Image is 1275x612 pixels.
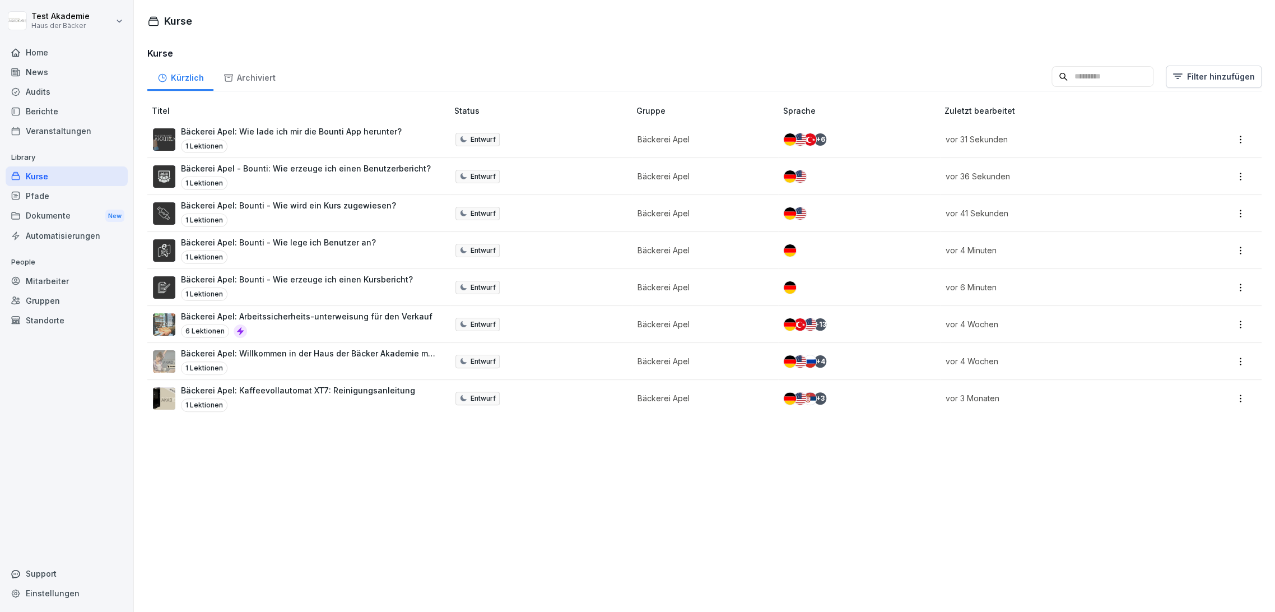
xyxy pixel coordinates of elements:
img: tp5e2ecyqsdu89z9d9l66dwf.png [153,387,175,410]
a: Veranstaltungen [6,121,128,141]
p: Entwurf [471,393,496,404]
img: rs.svg [804,392,816,405]
div: Archiviert [213,62,285,91]
p: Bäckerei Apel [637,318,765,330]
p: Entwurf [471,319,496,330]
img: de.svg [784,244,796,257]
img: h0ir0warzjvm1vzjfykkf11s.png [153,165,175,188]
p: Bäckerei Apel [637,207,765,219]
div: + 6 [814,133,826,146]
p: Bäckerei Apel [637,392,765,404]
img: de.svg [784,281,796,294]
p: 1 Lektionen [181,398,227,412]
button: Filter hinzufügen [1166,66,1262,88]
img: us.svg [794,133,806,146]
p: Test Akademie [31,12,90,21]
img: de.svg [784,170,796,183]
img: us.svg [794,170,806,183]
a: Kurse [6,166,128,186]
img: us.svg [804,318,816,331]
a: Pfade [6,186,128,206]
img: de.svg [784,318,796,331]
img: pkjk7b66iy5o0dy6bqgs99sq.png [153,202,175,225]
p: Library [6,149,128,166]
img: y3z3y63wcjyhx73x8wr5r0l3.png [153,239,175,262]
a: Berichte [6,101,128,121]
img: de.svg [784,133,796,146]
p: 1 Lektionen [181,288,227,301]
img: ru.svg [804,355,816,368]
img: us.svg [794,207,806,220]
a: News [6,62,128,82]
img: de.svg [784,355,796,368]
a: Audits [6,82,128,101]
p: vor 36 Sekunden [946,170,1167,182]
a: Standorte [6,310,128,330]
img: s78w77shk91l4aeybtorc9h7.png [153,128,175,151]
p: Sprache [783,105,940,117]
div: + 13 [814,318,826,331]
p: 1 Lektionen [181,214,227,227]
a: Home [6,43,128,62]
a: Kürzlich [147,62,213,91]
img: us.svg [794,355,806,368]
p: Bäckerei Apel: Willkommen in der Haus der Bäcker Akademie mit Bounti! [181,347,436,359]
p: Bäckerei Apel [637,355,765,367]
p: 1 Lektionen [181,251,227,264]
div: Dokumente [6,206,128,226]
p: Bäckerei Apel [637,281,765,293]
img: yeffnw300mu4l5mkaga27okm.png [153,313,175,336]
p: vor 4 Minuten [946,244,1167,256]
p: 1 Lektionen [181,361,227,375]
p: vor 41 Sekunden [946,207,1167,219]
p: Entwurf [471,356,496,367]
div: + 4 [814,355,826,368]
h3: Kurse [147,47,1262,60]
p: Entwurf [471,208,496,219]
p: Entwurf [471,245,496,256]
p: Bäckerei Apel [637,244,765,256]
img: de.svg [784,207,796,220]
p: Haus der Bäcker [31,22,90,30]
img: us.svg [794,392,806,405]
img: de.svg [784,392,796,405]
h1: Kurse [164,13,192,29]
a: DokumenteNew [6,206,128,226]
p: People [6,253,128,271]
a: Einstellungen [6,583,128,603]
p: Entwurf [471,282,496,293]
p: Bäckerei Apel: Bounti - Wie erzeuge ich einen Kursbericht? [181,273,413,285]
p: vor 4 Wochen [946,318,1167,330]
p: 6 Lektionen [181,324,229,338]
div: Support [6,564,128,583]
p: Bäckerei Apel: Bounti - Wie wird ein Kurs zugewiesen? [181,200,396,211]
a: Mitarbeiter [6,271,128,291]
div: Gruppen [6,291,128,310]
p: Bäckerei Apel - Bounti: Wie erzeuge ich einen Benutzerbericht? [181,163,431,174]
p: Bäckerei Apel [637,133,765,145]
a: Automatisierungen [6,226,128,245]
p: Titel [152,105,450,117]
p: Bäckerei Apel [637,170,765,182]
p: Entwurf [471,135,496,145]
p: Zuletzt bearbeitet [944,105,1181,117]
p: Bäckerei Apel: Arbeitssicherheits-unterweisung für den Verkauf [181,310,432,322]
p: Status [454,105,632,117]
img: yv9h8086xynjfnu9qnkzu07k.png [153,276,175,299]
p: vor 3 Monaten [946,392,1167,404]
p: Entwurf [471,171,496,182]
p: vor 6 Minuten [946,281,1167,293]
div: New [105,210,124,222]
p: Bäckerei Apel: Bounti - Wie lege ich Benutzer an? [181,237,376,248]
